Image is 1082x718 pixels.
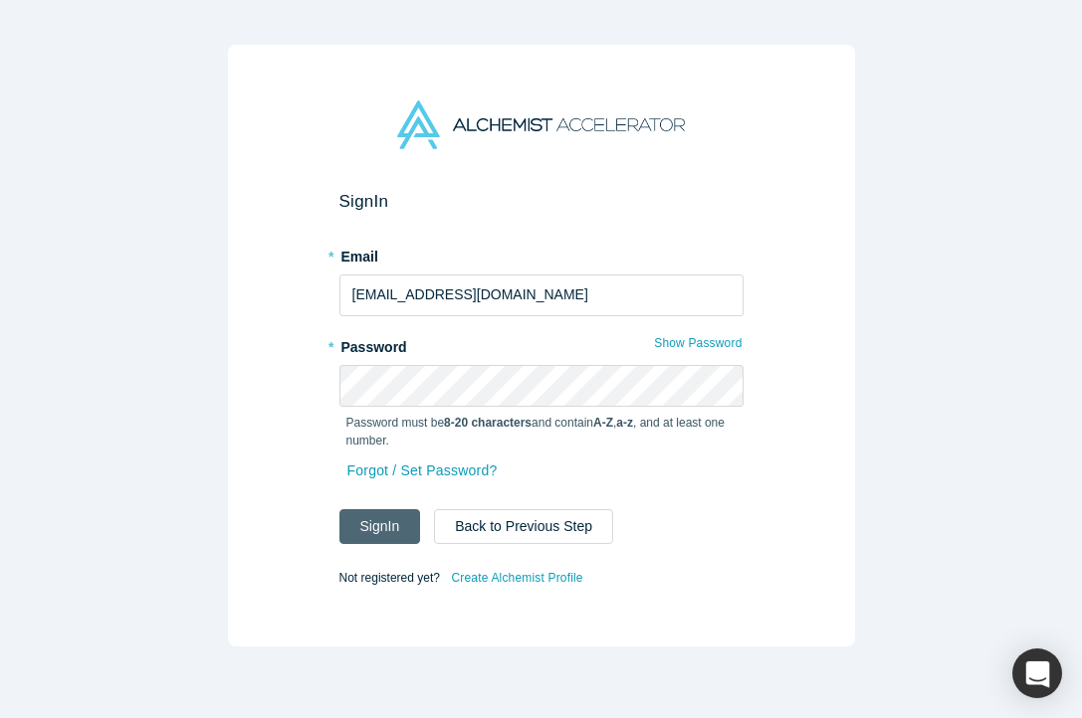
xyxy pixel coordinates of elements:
[339,330,744,358] label: Password
[593,416,613,430] strong: A-Z
[434,509,613,544] button: Back to Previous Step
[339,570,440,584] span: Not registered yet?
[339,240,744,268] label: Email
[346,453,499,488] a: Forgot / Set Password?
[346,414,737,449] p: Password must be and contain , , and at least one number.
[616,416,633,430] strong: a-z
[397,100,684,149] img: Alchemist Accelerator Logo
[444,416,532,430] strong: 8-20 characters
[450,565,583,591] a: Create Alchemist Profile
[339,191,744,212] h2: Sign In
[653,330,743,356] button: Show Password
[339,509,421,544] button: SignIn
